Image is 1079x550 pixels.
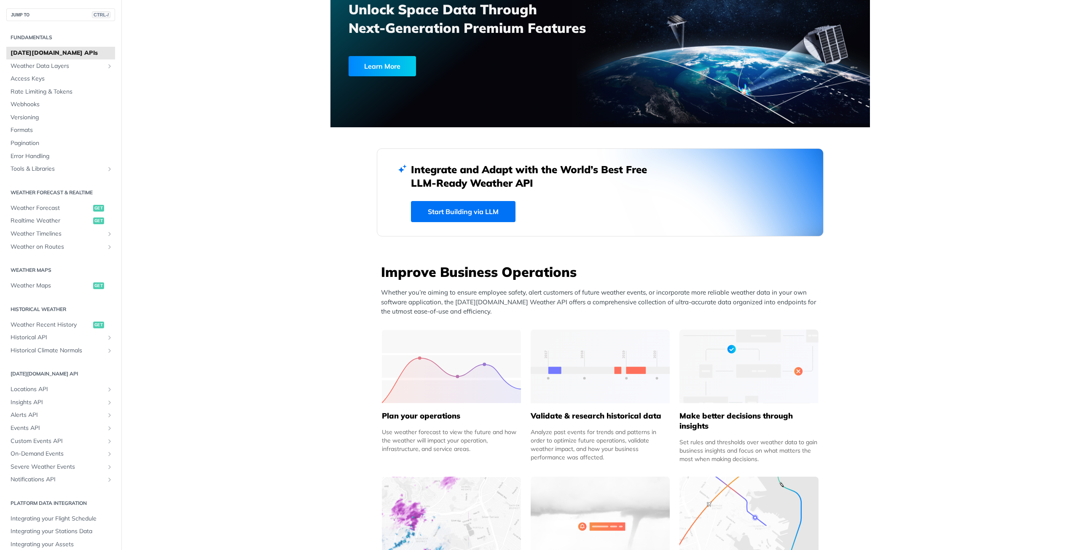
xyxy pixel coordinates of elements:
[11,463,104,471] span: Severe Weather Events
[92,11,110,18] span: CTRL-/
[11,527,113,536] span: Integrating your Stations Data
[11,475,104,484] span: Notifications API
[6,266,115,274] h2: Weather Maps
[106,231,113,237] button: Show subpages for Weather Timelines
[6,215,115,227] a: Realtime Weatherget
[6,124,115,137] a: Formats
[6,331,115,344] a: Historical APIShow subpages for Historical API
[6,383,115,396] a: Locations APIShow subpages for Locations API
[106,425,113,432] button: Show subpages for Events API
[11,450,104,458] span: On-Demand Events
[6,98,115,111] a: Webhooks
[6,111,115,124] a: Versioning
[106,386,113,393] button: Show subpages for Locations API
[106,399,113,406] button: Show subpages for Insights API
[6,189,115,196] h2: Weather Forecast & realtime
[106,464,113,470] button: Show subpages for Severe Weather Events
[6,279,115,292] a: Weather Mapsget
[6,60,115,72] a: Weather Data LayersShow subpages for Weather Data Layers
[11,126,113,134] span: Formats
[6,47,115,59] a: [DATE][DOMAIN_NAME] APIs
[531,428,670,461] div: Analyze past events for trends and patterns in order to optimize future operations, validate weat...
[6,370,115,378] h2: [DATE][DOMAIN_NAME] API
[93,217,104,224] span: get
[6,499,115,507] h2: Platform DATA integration
[106,412,113,419] button: Show subpages for Alerts API
[106,476,113,483] button: Show subpages for Notifications API
[93,282,104,289] span: get
[11,398,104,407] span: Insights API
[11,49,113,57] span: [DATE][DOMAIN_NAME] APIs
[11,424,104,432] span: Events API
[381,263,824,281] h3: Improve Business Operations
[106,451,113,457] button: Show subpages for On-Demand Events
[11,282,91,290] span: Weather Maps
[6,461,115,473] a: Severe Weather EventsShow subpages for Severe Weather Events
[6,409,115,421] a: Alerts APIShow subpages for Alerts API
[106,347,113,354] button: Show subpages for Historical Climate Normals
[6,241,115,253] a: Weather on RoutesShow subpages for Weather on Routes
[382,330,521,403] img: 39565e8-group-4962x.svg
[93,322,104,328] span: get
[11,62,104,70] span: Weather Data Layers
[349,56,557,76] a: Learn More
[106,334,113,341] button: Show subpages for Historical API
[381,288,824,317] p: Whether you’re aiming to ensure employee safety, alert customers of future weather events, or inc...
[11,165,104,173] span: Tools & Libraries
[6,319,115,331] a: Weather Recent Historyget
[11,540,113,549] span: Integrating your Assets
[6,422,115,435] a: Events APIShow subpages for Events API
[6,34,115,41] h2: Fundamentals
[679,438,819,463] div: Set rules and thresholds over weather data to gain business insights and focus on what matters th...
[531,330,670,403] img: 13d7ca0-group-496-2.svg
[93,205,104,212] span: get
[6,473,115,486] a: Notifications APIShow subpages for Notifications API
[11,75,113,83] span: Access Keys
[11,217,91,225] span: Realtime Weather
[6,448,115,460] a: On-Demand EventsShow subpages for On-Demand Events
[6,137,115,150] a: Pagination
[679,330,819,403] img: a22d113-group-496-32x.svg
[106,438,113,445] button: Show subpages for Custom Events API
[11,515,113,523] span: Integrating your Flight Schedule
[679,411,819,431] h5: Make better decisions through insights
[6,72,115,85] a: Access Keys
[11,321,91,329] span: Weather Recent History
[11,204,91,212] span: Weather Forecast
[11,333,104,342] span: Historical API
[11,411,104,419] span: Alerts API
[6,306,115,313] h2: Historical Weather
[106,244,113,250] button: Show subpages for Weather on Routes
[382,428,521,453] div: Use weather forecast to view the future and how the weather will impact your operation, infrastru...
[6,435,115,448] a: Custom Events APIShow subpages for Custom Events API
[106,63,113,70] button: Show subpages for Weather Data Layers
[411,201,515,222] a: Start Building via LLM
[6,228,115,240] a: Weather TimelinesShow subpages for Weather Timelines
[11,100,113,109] span: Webhooks
[11,243,104,251] span: Weather on Routes
[11,437,104,445] span: Custom Events API
[106,166,113,172] button: Show subpages for Tools & Libraries
[11,152,113,161] span: Error Handling
[6,525,115,538] a: Integrating your Stations Data
[6,8,115,21] button: JUMP TOCTRL-/
[6,86,115,98] a: Rate Limiting & Tokens
[6,202,115,215] a: Weather Forecastget
[11,113,113,122] span: Versioning
[349,56,416,76] div: Learn More
[411,163,660,190] h2: Integrate and Adapt with the World’s Best Free LLM-Ready Weather API
[11,88,113,96] span: Rate Limiting & Tokens
[382,411,521,421] h5: Plan your operations
[11,346,104,355] span: Historical Climate Normals
[6,512,115,525] a: Integrating your Flight Schedule
[6,396,115,409] a: Insights APIShow subpages for Insights API
[6,150,115,163] a: Error Handling
[6,344,115,357] a: Historical Climate NormalsShow subpages for Historical Climate Normals
[11,385,104,394] span: Locations API
[6,163,115,175] a: Tools & LibrariesShow subpages for Tools & Libraries
[11,139,113,148] span: Pagination
[11,230,104,238] span: Weather Timelines
[531,411,670,421] h5: Validate & research historical data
